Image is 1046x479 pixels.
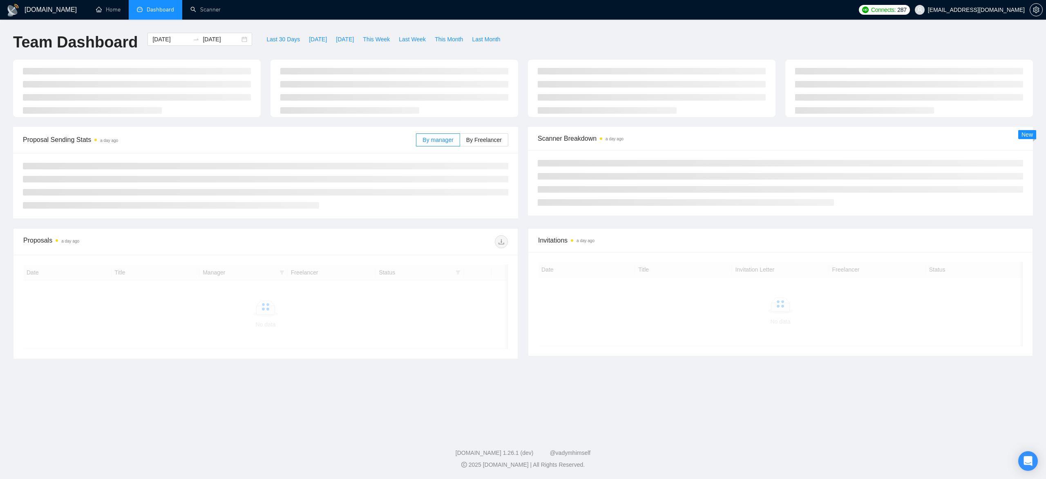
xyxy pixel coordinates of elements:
[96,6,121,13] a: homeHome
[456,450,534,456] a: [DOMAIN_NAME] 1.26.1 (dev)
[862,7,869,13] img: upwork-logo.png
[193,36,199,43] span: swap-right
[23,235,266,248] div: Proposals
[430,33,467,46] button: This Month
[13,33,138,52] h1: Team Dashboard
[100,138,118,143] time: a day ago
[1030,3,1043,16] button: setting
[304,33,331,46] button: [DATE]
[7,4,20,17] img: logo
[262,33,304,46] button: Last 30 Days
[193,36,199,43] span: to
[190,6,221,13] a: searchScanner
[461,462,467,468] span: copyright
[897,5,906,14] span: 287
[23,135,416,145] span: Proposal Sending Stats
[336,35,354,44] span: [DATE]
[435,35,463,44] span: This Month
[1018,451,1038,471] div: Open Intercom Messenger
[7,461,1039,469] div: 2025 [DOMAIN_NAME] | All Rights Reserved.
[538,235,1023,245] span: Invitations
[358,33,394,46] button: This Week
[1030,7,1043,13] a: setting
[577,238,595,243] time: a day ago
[538,133,1023,144] span: Scanner Breakdown
[147,6,174,13] span: Dashboard
[309,35,327,44] span: [DATE]
[152,35,190,44] input: Start date
[467,33,505,46] button: Last Month
[1021,131,1033,138] span: New
[363,35,390,44] span: This Week
[871,5,896,14] span: Connects:
[266,35,300,44] span: Last 30 Days
[550,450,590,456] a: @vadymhimself
[917,7,923,13] span: user
[203,35,240,44] input: End date
[331,33,358,46] button: [DATE]
[137,7,143,12] span: dashboard
[422,137,453,143] span: By manager
[61,239,79,243] time: a day ago
[394,33,430,46] button: Last Week
[466,137,502,143] span: By Freelancer
[472,35,500,44] span: Last Month
[606,137,624,141] time: a day ago
[399,35,426,44] span: Last Week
